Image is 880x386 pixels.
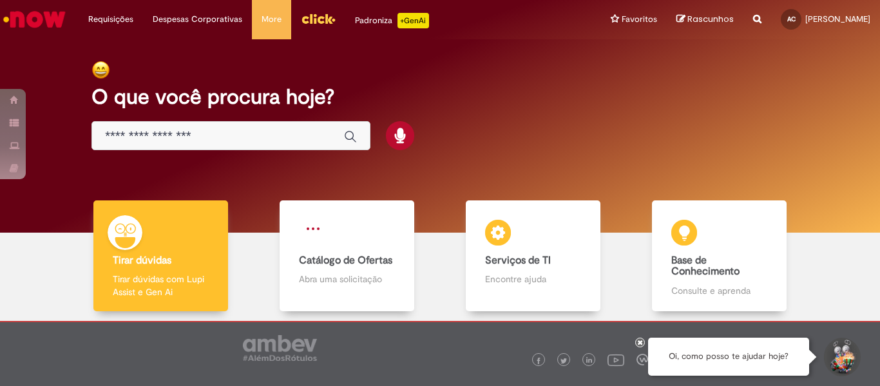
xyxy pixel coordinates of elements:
[648,338,809,376] div: Oi, como posso te ajudar hoje?
[299,254,392,267] b: Catálogo de Ofertas
[822,338,861,376] button: Iniciar Conversa de Suporte
[440,200,626,312] a: Serviços de TI Encontre ajuda
[397,13,429,28] p: +GenAi
[243,335,317,361] img: logo_footer_ambev_rotulo_gray.png
[560,358,567,364] img: logo_footer_twitter.png
[91,61,110,79] img: happy-face.png
[1,6,68,32] img: ServiceNow
[535,358,542,364] img: logo_footer_facebook.png
[805,14,870,24] span: [PERSON_NAME]
[671,284,768,297] p: Consulte e aprenda
[676,14,734,26] a: Rascunhos
[301,9,336,28] img: click_logo_yellow_360x200.png
[88,13,133,26] span: Requisições
[68,200,254,312] a: Tirar dúvidas Tirar dúvidas com Lupi Assist e Gen Ai
[299,273,396,285] p: Abra uma solicitação
[636,354,648,365] img: logo_footer_workplace.png
[485,273,582,285] p: Encontre ajuda
[91,86,789,108] h2: O que você procura hoje?
[622,13,657,26] span: Favoritos
[586,357,593,365] img: logo_footer_linkedin.png
[787,15,796,23] span: AC
[254,200,440,312] a: Catálogo de Ofertas Abra uma solicitação
[687,13,734,25] span: Rascunhos
[153,13,242,26] span: Despesas Corporativas
[626,200,812,312] a: Base de Conhecimento Consulte e aprenda
[671,254,740,278] b: Base de Conhecimento
[262,13,282,26] span: More
[113,273,209,298] p: Tirar dúvidas com Lupi Assist e Gen Ai
[485,254,551,267] b: Serviços de TI
[607,351,624,368] img: logo_footer_youtube.png
[355,13,429,28] div: Padroniza
[113,254,171,267] b: Tirar dúvidas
